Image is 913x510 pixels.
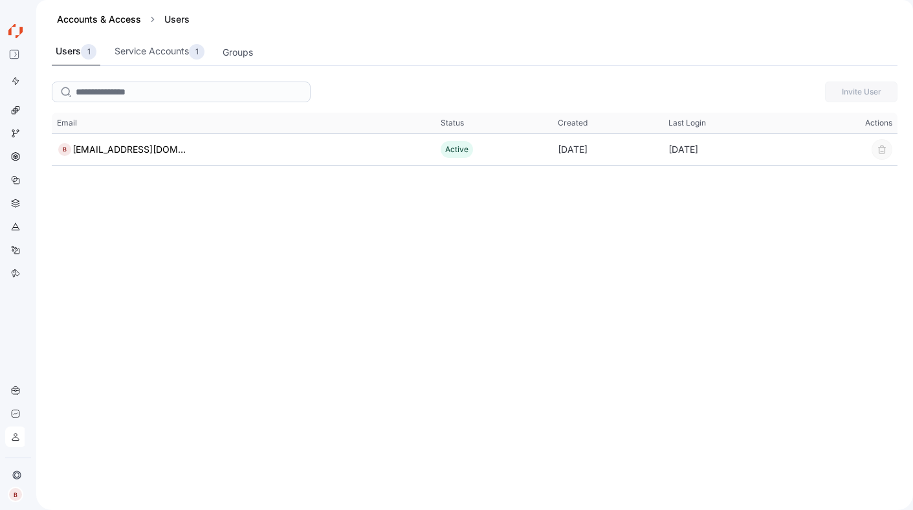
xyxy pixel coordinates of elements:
[668,118,706,128] span: Last Login
[57,118,77,128] span: Email
[57,14,141,25] a: Accounts & Access
[8,487,23,502] div: B
[195,45,199,58] p: 1
[441,118,464,128] span: Status
[825,82,897,102] button: Invite User
[57,142,186,157] a: B[EMAIL_ADDRESS][DOMAIN_NAME]
[72,142,186,157] div: [EMAIL_ADDRESS][DOMAIN_NAME]
[159,13,195,26] div: Users
[553,137,663,162] div: [DATE]
[87,45,91,58] p: 1
[663,137,795,162] div: [DATE]
[865,118,892,128] span: Actions
[223,45,253,60] div: Groups
[57,142,72,157] div: B
[445,144,468,154] span: Active
[558,118,588,128] span: Created
[833,82,889,102] span: Invite User
[115,44,204,60] div: Service Accounts
[56,44,96,60] div: Users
